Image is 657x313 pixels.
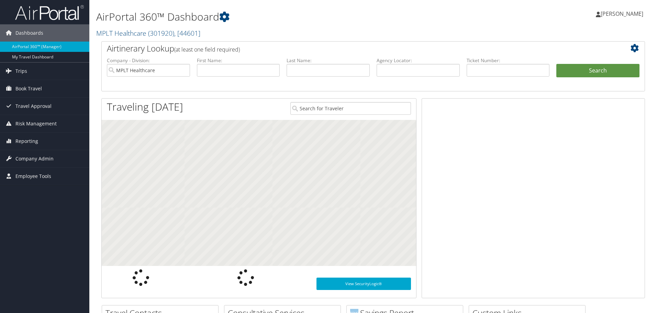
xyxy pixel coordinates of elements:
[316,278,411,290] a: View SecurityLogic®
[15,24,43,42] span: Dashboards
[15,63,27,80] span: Trips
[290,102,411,115] input: Search for Traveler
[15,115,57,132] span: Risk Management
[107,43,594,54] h2: Airtinerary Lookup
[96,29,200,38] a: MPLT Healthcare
[148,29,174,38] span: ( 301920 )
[197,57,280,64] label: First Name:
[556,64,639,78] button: Search
[15,168,51,185] span: Employee Tools
[15,98,52,115] span: Travel Approval
[96,10,466,24] h1: AirPortal 360™ Dashboard
[377,57,460,64] label: Agency Locator:
[107,100,183,114] h1: Traveling [DATE]
[174,46,240,53] span: (at least one field required)
[601,10,643,18] span: [PERSON_NAME]
[467,57,550,64] label: Ticket Number:
[15,150,54,167] span: Company Admin
[174,29,200,38] span: , [ 44601 ]
[15,80,42,97] span: Book Travel
[596,3,650,24] a: [PERSON_NAME]
[107,57,190,64] label: Company - Division:
[287,57,370,64] label: Last Name:
[15,133,38,150] span: Reporting
[15,4,84,21] img: airportal-logo.png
